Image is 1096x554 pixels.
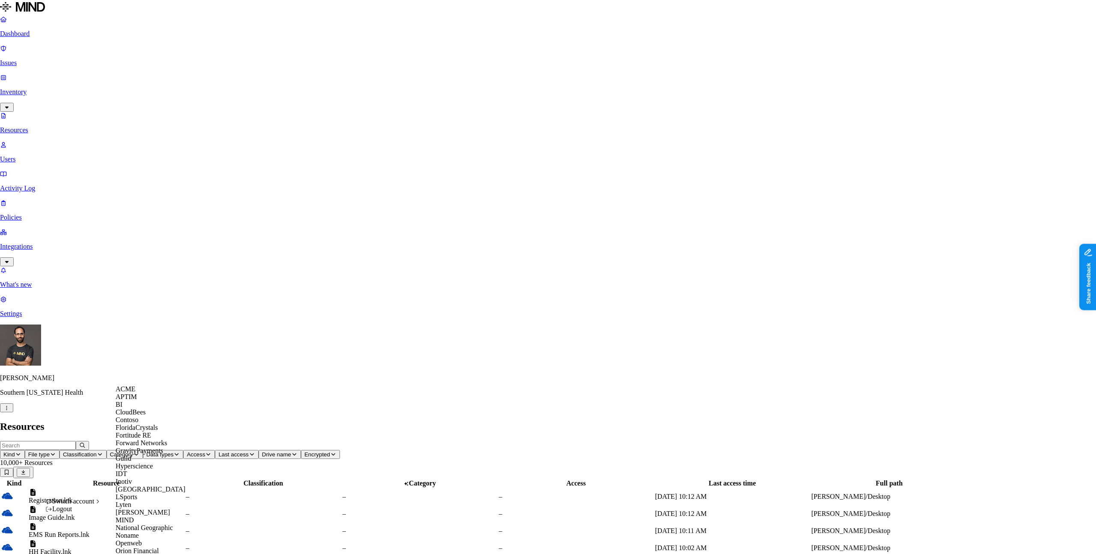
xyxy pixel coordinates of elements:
span: – [499,527,502,534]
span: Forward Networks [116,439,167,447]
span: FloridaCrystals [116,424,158,431]
img: onedrive.svg [1,490,13,502]
span: [DATE] 10:11 AM [655,527,706,534]
div: Logout [45,505,101,513]
span: Inotiv [116,478,132,485]
div: Full path [811,480,967,487]
img: onedrive.svg [1,541,13,553]
span: – [499,510,502,517]
span: Noname [116,532,139,539]
span: Category [110,451,133,458]
span: – [342,527,346,534]
div: [PERSON_NAME]/Desktop [811,510,967,518]
img: onedrive.svg [1,507,13,519]
div: Last access time [655,480,810,487]
span: Classification [63,451,97,458]
span: IDT [116,470,127,477]
span: Category [409,480,436,487]
div: Image Guide.lnk [29,514,184,521]
span: – [499,493,502,500]
span: [DATE] 10:12 AM [655,493,707,500]
span: GravityPayments [116,447,163,454]
span: BI [116,401,122,408]
span: Hyperscience [116,462,153,470]
span: Drive name [262,451,291,458]
span: Switch account [52,497,94,505]
div: EMS Run Reports.lnk [29,531,184,539]
span: – [499,544,502,551]
span: Encrypted [304,451,330,458]
span: APTIM [116,393,137,400]
span: ACME [116,385,135,393]
span: – [342,493,346,500]
span: – [342,544,346,551]
div: [PERSON_NAME]/Desktop [811,493,967,500]
div: Kind [1,480,27,487]
span: [GEOGRAPHIC_DATA] [116,485,185,493]
span: [PERSON_NAME] [116,509,170,516]
img: onedrive.svg [1,524,13,536]
div: [PERSON_NAME]/Desktop [811,544,967,552]
span: Kind [3,451,15,458]
span: Guild [116,455,131,462]
span: Last access [218,451,248,458]
span: Openweb [116,539,142,547]
div: [PERSON_NAME]/Desktop [811,527,967,535]
span: Contoso [116,416,138,423]
span: [DATE] 10:02 AM [655,544,707,551]
div: Access [499,480,653,487]
span: File type [28,451,50,458]
span: Lyten [116,501,131,508]
span: LSports [116,493,137,500]
span: [DATE] 10:12 AM [655,510,707,517]
div: Registration.lnk [29,497,184,504]
span: National Geographic [116,524,173,531]
span: MIND [116,516,134,524]
span: CloudBees [116,408,146,416]
span: Fortitude RE [116,432,151,439]
div: Classification [186,480,341,487]
div: Resource [29,480,184,487]
span: – [342,510,346,517]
